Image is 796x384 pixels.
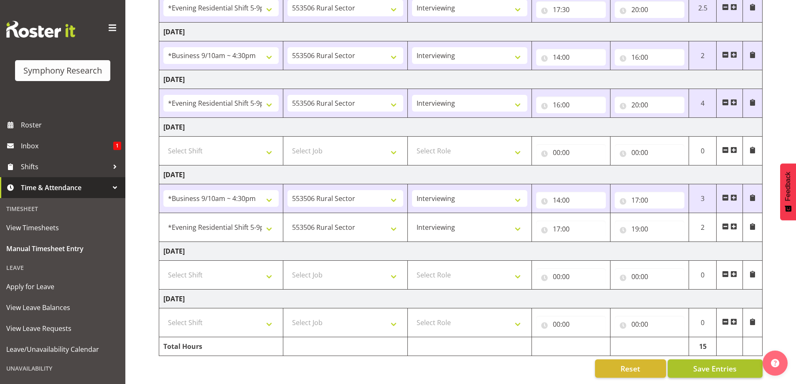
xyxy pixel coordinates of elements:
span: View Leave Requests [6,322,119,335]
input: Click to select... [536,221,606,237]
a: View Leave Requests [2,318,123,339]
input: Click to select... [615,1,684,18]
td: 4 [689,89,717,118]
input: Click to select... [536,97,606,113]
span: View Timesheets [6,221,119,234]
span: Manual Timesheet Entry [6,242,119,255]
span: Time & Attendance [21,181,109,194]
a: Apply for Leave [2,276,123,297]
td: [DATE] [159,23,763,41]
input: Click to select... [615,221,684,237]
td: Total Hours [159,337,283,356]
a: Manual Timesheet Entry [2,238,123,259]
input: Click to select... [536,316,606,333]
a: View Leave Balances [2,297,123,318]
td: 0 [689,137,717,165]
input: Click to select... [615,268,684,285]
input: Click to select... [615,192,684,209]
img: Rosterit website logo [6,21,75,38]
td: 0 [689,261,717,290]
td: [DATE] [159,290,763,308]
span: Inbox [21,140,113,152]
input: Click to select... [536,192,606,209]
span: Save Entries [693,363,737,374]
input: Click to select... [615,144,684,161]
img: help-xxl-2.png [771,359,779,367]
button: Feedback - Show survey [780,163,796,220]
td: [DATE] [159,70,763,89]
td: [DATE] [159,242,763,261]
span: Feedback [784,172,792,201]
input: Click to select... [615,97,684,113]
td: 2 [689,41,717,70]
input: Click to select... [536,268,606,285]
input: Click to select... [615,49,684,66]
span: View Leave Balances [6,301,119,314]
input: Click to select... [536,144,606,161]
span: Shifts [21,160,109,173]
div: Symphony Research [23,64,102,77]
input: Click to select... [615,316,684,333]
button: Save Entries [668,359,763,378]
td: 15 [689,337,717,356]
span: Leave/Unavailability Calendar [6,343,119,356]
button: Reset [595,359,666,378]
input: Click to select... [536,49,606,66]
span: Roster [21,119,121,131]
div: Unavailability [2,360,123,377]
a: View Timesheets [2,217,123,238]
td: [DATE] [159,165,763,184]
span: 1 [113,142,121,150]
a: Leave/Unavailability Calendar [2,339,123,360]
td: 0 [689,308,717,337]
span: Reset [621,363,640,374]
td: 2 [689,213,717,242]
input: Click to select... [536,1,606,18]
td: [DATE] [159,118,763,137]
td: 3 [689,184,717,213]
span: Apply for Leave [6,280,119,293]
div: Leave [2,259,123,276]
div: Timesheet [2,200,123,217]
